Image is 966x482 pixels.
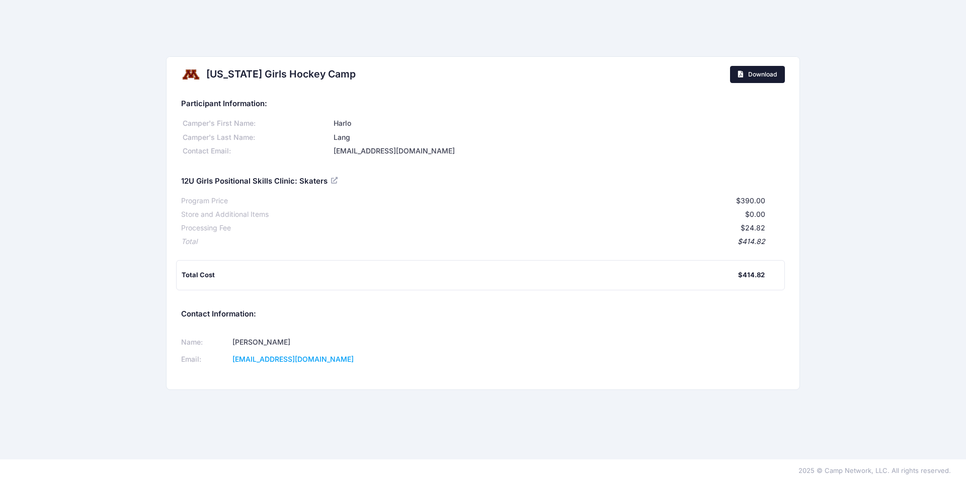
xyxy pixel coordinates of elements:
a: View Registration Details [331,176,339,185]
div: Program Price [181,196,228,206]
td: Name: [181,334,229,351]
td: Email: [181,351,229,368]
h2: [US_STATE] Girls Hockey Camp [206,68,356,80]
h5: Contact Information: [181,310,785,319]
div: Total Cost [182,270,738,280]
span: $390.00 [736,196,765,205]
span: Download [748,70,777,78]
span: 2025 © Camp Network, LLC. All rights reserved. [798,466,951,474]
div: Total [181,236,197,247]
div: Store and Additional Items [181,209,269,220]
div: Camper's First Name: [181,118,332,129]
div: $24.82 [231,223,765,233]
div: Contact Email: [181,146,332,156]
div: Lang [332,132,785,143]
div: $0.00 [269,209,765,220]
div: [EMAIL_ADDRESS][DOMAIN_NAME] [332,146,785,156]
a: [EMAIL_ADDRESS][DOMAIN_NAME] [232,355,354,363]
div: $414.82 [738,270,765,280]
div: Camper's Last Name: [181,132,332,143]
h5: Participant Information: [181,100,785,109]
td: [PERSON_NAME] [229,334,470,351]
a: Download [730,66,785,83]
div: $414.82 [197,236,765,247]
h5: 12U Girls Positional Skills Clinic: Skaters [181,177,339,186]
div: Harlo [332,118,785,129]
div: Processing Fee [181,223,231,233]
